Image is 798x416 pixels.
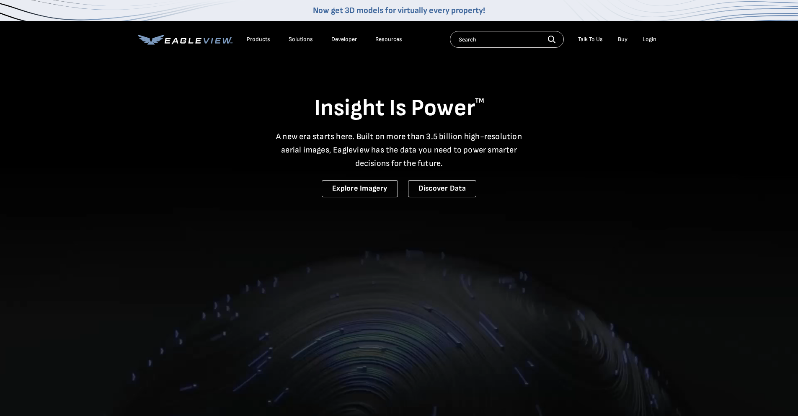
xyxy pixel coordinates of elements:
[289,36,313,43] div: Solutions
[618,36,628,43] a: Buy
[313,5,485,16] a: Now get 3D models for virtually every property!
[138,94,661,123] h1: Insight Is Power
[643,36,656,43] div: Login
[450,31,564,48] input: Search
[578,36,603,43] div: Talk To Us
[475,97,484,105] sup: TM
[331,36,357,43] a: Developer
[375,36,402,43] div: Resources
[322,180,398,197] a: Explore Imagery
[247,36,270,43] div: Products
[408,180,476,197] a: Discover Data
[271,130,527,170] p: A new era starts here. Built on more than 3.5 billion high-resolution aerial images, Eagleview ha...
